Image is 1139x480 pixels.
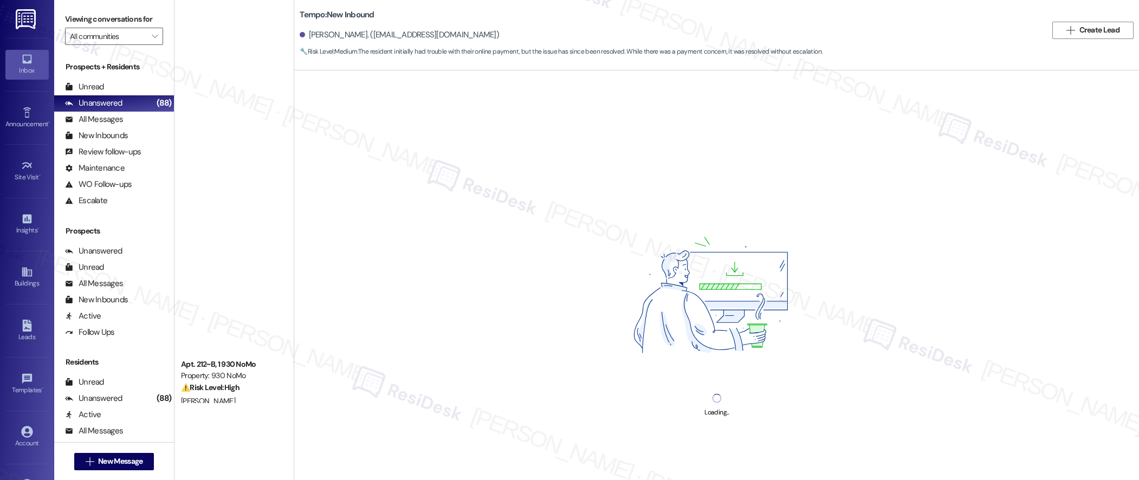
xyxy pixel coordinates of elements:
div: Active [65,310,101,322]
div: All Messages [65,114,123,125]
strong: 🔧 Risk Level: Medium [300,47,357,56]
div: Prospects + Residents [54,61,174,73]
span: • [42,385,43,392]
label: Viewing conversations for [65,11,163,28]
div: All Messages [65,278,123,289]
a: Templates • [5,369,49,399]
span: Create Lead [1079,24,1119,36]
div: Maintenance [65,163,125,174]
div: Unanswered [65,393,122,404]
div: [PERSON_NAME]. ([EMAIL_ADDRESS][DOMAIN_NAME]) [300,29,499,41]
div: Prospects [54,225,174,237]
div: Property: 930 NoMo [181,370,281,381]
a: Account [5,423,49,452]
b: Tempo: New Inbound [300,9,374,21]
div: Active [65,409,101,420]
div: (88) [154,95,174,112]
img: ResiDesk Logo [16,9,38,29]
div: Unanswered [65,245,122,257]
button: New Message [74,453,154,470]
div: Loading... [704,407,729,418]
div: New Inbounds [65,294,128,306]
span: • [39,172,41,179]
span: • [37,225,39,232]
a: Site Visit • [5,157,49,186]
a: Insights • [5,210,49,239]
div: Escalate [65,195,107,206]
div: Apt. 212~B, 1 930 NoMo [181,359,281,370]
div: All Messages [65,425,123,437]
a: Inbox [5,50,49,79]
input: All communities [70,28,146,45]
div: Follow Ups [65,327,115,338]
div: Unanswered [65,98,122,109]
div: New Inbounds [65,130,128,141]
span: [PERSON_NAME] [181,396,235,406]
div: (88) [154,390,174,407]
strong: ⚠️ Risk Level: High [181,382,240,392]
div: Unread [65,81,104,93]
span: : The resident initially had trouble with their online payment, but the issue has since been reso... [300,46,822,57]
div: Unread [65,377,104,388]
a: Buildings [5,263,49,292]
div: Review follow-ups [65,146,141,158]
i:  [86,457,94,466]
button: Create Lead [1052,22,1134,39]
i:  [152,32,158,41]
i:  [1066,26,1075,35]
a: Leads [5,316,49,346]
span: • [48,119,50,126]
div: Unread [65,262,104,273]
div: Residents [54,356,174,368]
div: WO Follow-ups [65,179,132,190]
span: New Message [98,456,143,467]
